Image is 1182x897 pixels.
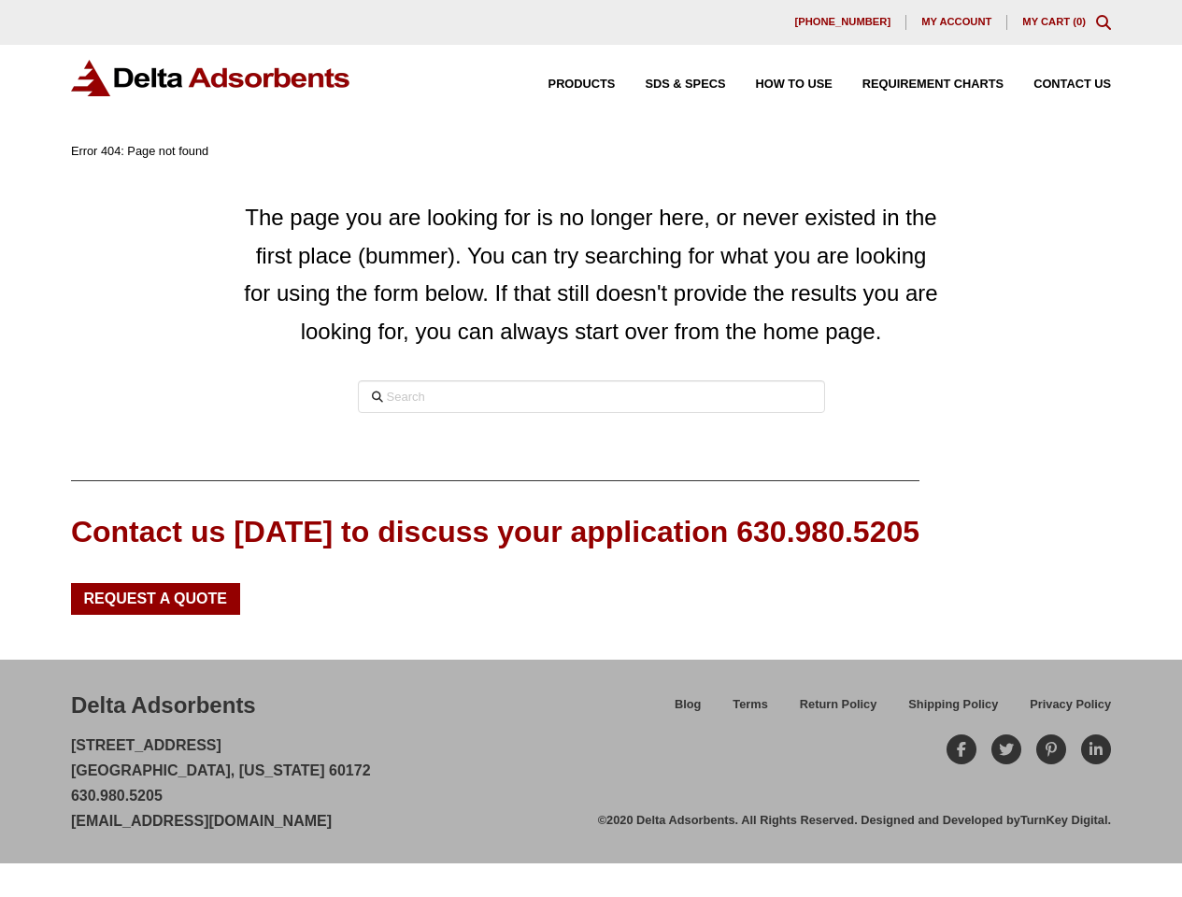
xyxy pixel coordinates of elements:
span: Products [548,78,616,91]
span: [PHONE_NUMBER] [795,17,891,27]
p: The page you are looking for is no longer here, or never existed in the first place (bummer). You... [241,199,942,351]
a: Return Policy [784,694,893,727]
a: Terms [717,694,783,727]
a: How to Use [725,78,832,91]
div: Contact us [DATE] to discuss your application 630.980.5205 [71,511,919,553]
span: Shipping Policy [908,699,998,711]
span: My account [921,17,991,27]
span: Requirement Charts [862,78,1004,91]
div: ©2020 Delta Adsorbents. All Rights Reserved. Designed and Developed by . [598,812,1111,829]
img: Delta Adsorbents [71,60,351,96]
span: Terms [733,699,767,711]
span: Request a Quote [84,591,228,606]
a: Contact Us [1004,78,1111,91]
span: Return Policy [800,699,877,711]
a: Products [519,78,616,91]
a: Privacy Policy [1014,694,1111,727]
a: Blog [659,694,717,727]
span: SDS & SPECS [645,78,725,91]
span: Contact Us [1033,78,1111,91]
a: [EMAIL_ADDRESS][DOMAIN_NAME] [71,813,332,829]
a: Shipping Policy [892,694,1014,727]
p: [STREET_ADDRESS] [GEOGRAPHIC_DATA], [US_STATE] 60172 630.980.5205 [71,733,371,834]
a: My Cart (0) [1022,16,1086,27]
a: [PHONE_NUMBER] [780,15,907,30]
a: My account [906,15,1007,30]
a: TurnKey Digital [1020,813,1108,827]
a: Request a Quote [71,583,240,615]
a: Requirement Charts [833,78,1004,91]
span: 0 [1076,16,1082,27]
span: Error 404: Page not found [71,144,208,158]
div: Toggle Modal Content [1096,15,1111,30]
span: How to Use [755,78,832,91]
div: Delta Adsorbents [71,690,256,721]
input: Search [358,380,825,412]
span: Blog [675,699,701,711]
a: SDS & SPECS [615,78,725,91]
span: Privacy Policy [1030,699,1111,711]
